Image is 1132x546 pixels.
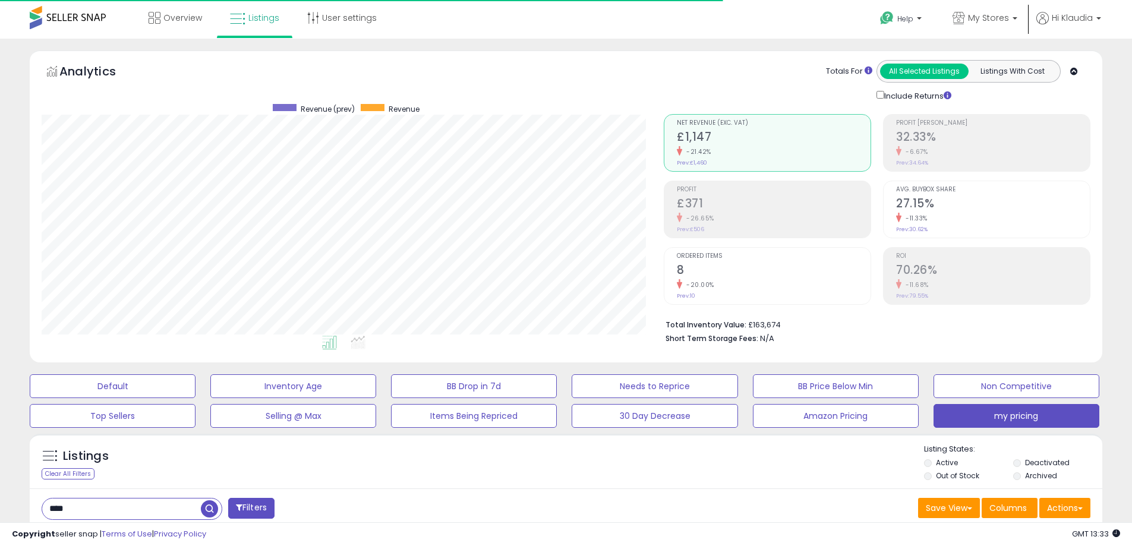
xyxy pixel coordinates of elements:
small: Prev: 34.64% [896,159,928,166]
button: BB Drop in 7d [391,374,557,398]
div: Clear All Filters [42,468,94,479]
a: Terms of Use [102,528,152,539]
p: Listing States: [924,444,1102,455]
button: Selling @ Max [210,404,376,428]
b: Short Term Storage Fees: [666,333,758,343]
button: Needs to Reprice [572,374,737,398]
span: N/A [760,333,774,344]
button: 30 Day Decrease [572,404,737,428]
h2: 70.26% [896,263,1090,279]
a: Hi Klaudia [1036,12,1101,39]
small: Prev: 79.55% [896,292,928,299]
button: Items Being Repriced [391,404,557,428]
small: -11.68% [901,280,929,289]
span: Profit [677,187,871,193]
span: Help [897,14,913,24]
button: Inventory Age [210,374,376,398]
span: 2025-08-15 13:33 GMT [1072,528,1120,539]
small: -11.33% [901,214,928,223]
h2: £1,147 [677,130,871,146]
div: Totals For [826,66,872,77]
button: Save View [918,498,980,518]
b: Total Inventory Value: [666,320,746,330]
span: Columns [989,502,1027,514]
small: -26.65% [682,214,714,223]
label: Archived [1025,471,1057,481]
button: Filters [228,498,275,519]
strong: Copyright [12,528,55,539]
h5: Analytics [59,63,139,83]
span: My Stores [968,12,1009,24]
div: seller snap | | [12,529,206,540]
label: Deactivated [1025,457,1070,468]
h2: 8 [677,263,871,279]
span: Revenue [389,104,420,114]
small: Prev: £506 [677,226,704,233]
small: Prev: 30.62% [896,226,928,233]
a: Help [871,2,934,39]
button: my pricing [934,404,1099,428]
div: Include Returns [868,89,966,102]
button: Default [30,374,196,398]
button: Amazon Pricing [753,404,919,428]
h2: 27.15% [896,197,1090,213]
h2: 32.33% [896,130,1090,146]
small: -20.00% [682,280,714,289]
label: Active [936,457,958,468]
span: Avg. Buybox Share [896,187,1090,193]
h5: Listings [63,448,109,465]
label: Out of Stock [936,471,979,481]
button: Non Competitive [934,374,1099,398]
h2: £371 [677,197,871,213]
button: Actions [1039,498,1090,518]
i: Get Help [879,11,894,26]
span: Revenue (prev) [301,104,355,114]
span: Net Revenue (Exc. VAT) [677,120,871,127]
span: Listings [248,12,279,24]
span: Overview [163,12,202,24]
span: Ordered Items [677,253,871,260]
button: BB Price Below Min [753,374,919,398]
span: Hi Klaudia [1052,12,1093,24]
small: -21.42% [682,147,711,156]
li: £163,674 [666,317,1081,331]
button: Columns [982,498,1038,518]
small: -6.67% [901,147,928,156]
button: Listings With Cost [968,64,1057,79]
span: Profit [PERSON_NAME] [896,120,1090,127]
button: Top Sellers [30,404,196,428]
small: Prev: 10 [677,292,695,299]
button: All Selected Listings [880,64,969,79]
span: ROI [896,253,1090,260]
small: Prev: £1,460 [677,159,707,166]
a: Privacy Policy [154,528,206,539]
